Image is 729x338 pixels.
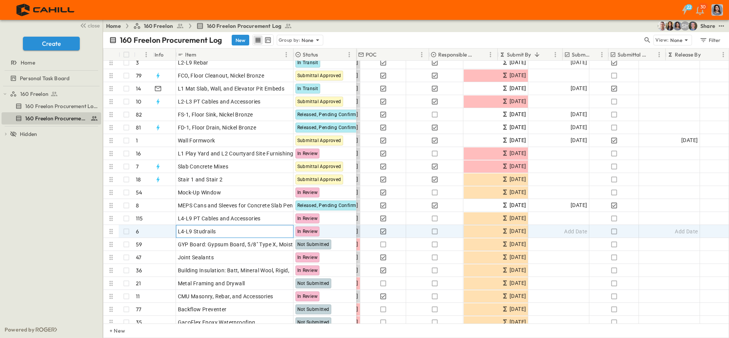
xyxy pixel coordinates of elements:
p: Item [185,51,196,58]
a: Home [106,22,121,30]
span: [DATE] [571,58,587,67]
button: Menu [486,50,495,59]
span: [DATE] [510,136,526,145]
span: close [88,22,100,29]
span: [DATE] [510,266,526,275]
div: Filter [699,36,721,44]
button: Sort [379,50,387,59]
p: 79 [136,72,142,79]
span: Released, Pending Confirm [297,203,356,208]
span: [DATE] [510,149,526,158]
span: Not Submitted [297,281,329,286]
p: 21 [136,280,141,287]
span: [DATE] [510,97,526,106]
a: 160 Freelon Procurement Log [196,22,292,30]
span: Building Insulation: Batt, Mineral Wool, Rigid, [178,267,290,274]
img: Jared Salin (jsalin@cahill-sf.com) [688,21,697,31]
span: [DATE] [510,318,526,327]
span: [DATE] [510,162,526,171]
span: Stair 1 and Stair 2 [178,176,223,183]
button: 22 [677,3,692,17]
p: 6 [136,228,139,235]
p: Submitted? [572,51,590,58]
span: [DATE] [571,123,587,132]
a: Home [2,57,100,68]
span: Submittal Approved [297,164,341,169]
span: Wall Formwork [178,137,215,144]
span: [DATE] [571,136,587,145]
span: In Review [297,229,318,234]
span: Home [21,59,35,66]
span: 160 Freelon Procurement Log [25,115,87,122]
img: Kim Bowen (kbowen@cahill-sf.com) [665,21,674,31]
span: [DATE] [571,84,587,93]
p: Responsible Contractor [438,51,476,58]
span: [DATE] [571,201,587,210]
p: Status [303,51,318,58]
span: [DATE] [571,110,587,119]
span: 160 Freelon Procurement Log (Copy) [25,102,100,110]
span: L4-L9 Studrails [178,228,216,235]
button: Menu [142,50,151,59]
span: [DATE] [510,84,526,93]
span: Add Date [675,228,698,235]
p: 59 [136,241,142,248]
span: 160 Freelon [144,22,173,30]
div: Info [155,44,164,65]
div: table view [252,34,274,46]
span: 160 Freelon Procurement Log [207,22,282,30]
p: 10 [136,98,141,105]
span: [DATE] [510,188,526,197]
span: In Review [297,151,318,156]
p: 3 [136,59,139,66]
span: In Transit [297,86,318,91]
div: 160 Freelontest [2,88,101,100]
span: Personal Task Board [20,74,69,82]
p: Submit By [507,51,531,58]
span: Not Submitted [297,307,329,312]
span: In Review [297,255,318,260]
p: 82 [136,111,142,118]
span: GYP Board: Gypsum Board, 5/8" Type X, Moisture Resistant, Cement [PERSON_NAME] [178,241,392,248]
span: [DATE] [510,292,526,301]
a: 160 Freelon Procurement Log [2,113,100,124]
p: 81 [136,124,141,131]
div: Share [700,22,715,30]
p: 115 [136,215,143,222]
span: [DATE] [510,305,526,314]
button: Menu [719,50,728,59]
button: Menu [282,50,291,59]
img: Profile Picture [711,4,723,16]
p: 160 Freelon Procurement Log [120,35,223,45]
span: CMU Masonry, Rebar, and Accessories [178,293,273,300]
p: View: [655,36,669,44]
span: [DATE] [510,201,526,210]
button: Sort [648,50,657,59]
span: Submittal Approved [297,73,341,78]
span: Mock-Up Window [178,189,221,196]
button: Sort [591,50,600,59]
span: 160 Freelon [20,90,48,98]
p: 7 [136,163,139,170]
span: FS-1, Floor Sink, Nickel Bronze [178,111,253,118]
span: In Review [297,216,318,221]
span: Hidden [20,130,37,138]
p: 1 [136,137,138,144]
button: Create [23,37,80,50]
button: test [717,21,726,31]
img: 4f72bfc4efa7236828875bac24094a5ddb05241e32d018417354e964050affa1.png [9,2,83,18]
p: 11 [136,293,140,300]
p: 8 [136,202,139,209]
button: kanban view [263,36,273,45]
span: L1 Mat Slab, Wall, and Elevator Pit Embeds [178,85,285,92]
div: # [134,49,153,61]
button: close [77,20,101,31]
button: Sort [533,50,541,59]
p: + New [110,327,114,335]
span: [DATE] [510,110,526,119]
span: In Review [297,268,318,273]
p: 54 [136,189,142,196]
span: [DATE] [510,279,526,288]
img: Mickie Parrish (mparrish@cahill-sf.com) [658,21,667,31]
p: 36 [136,267,142,274]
